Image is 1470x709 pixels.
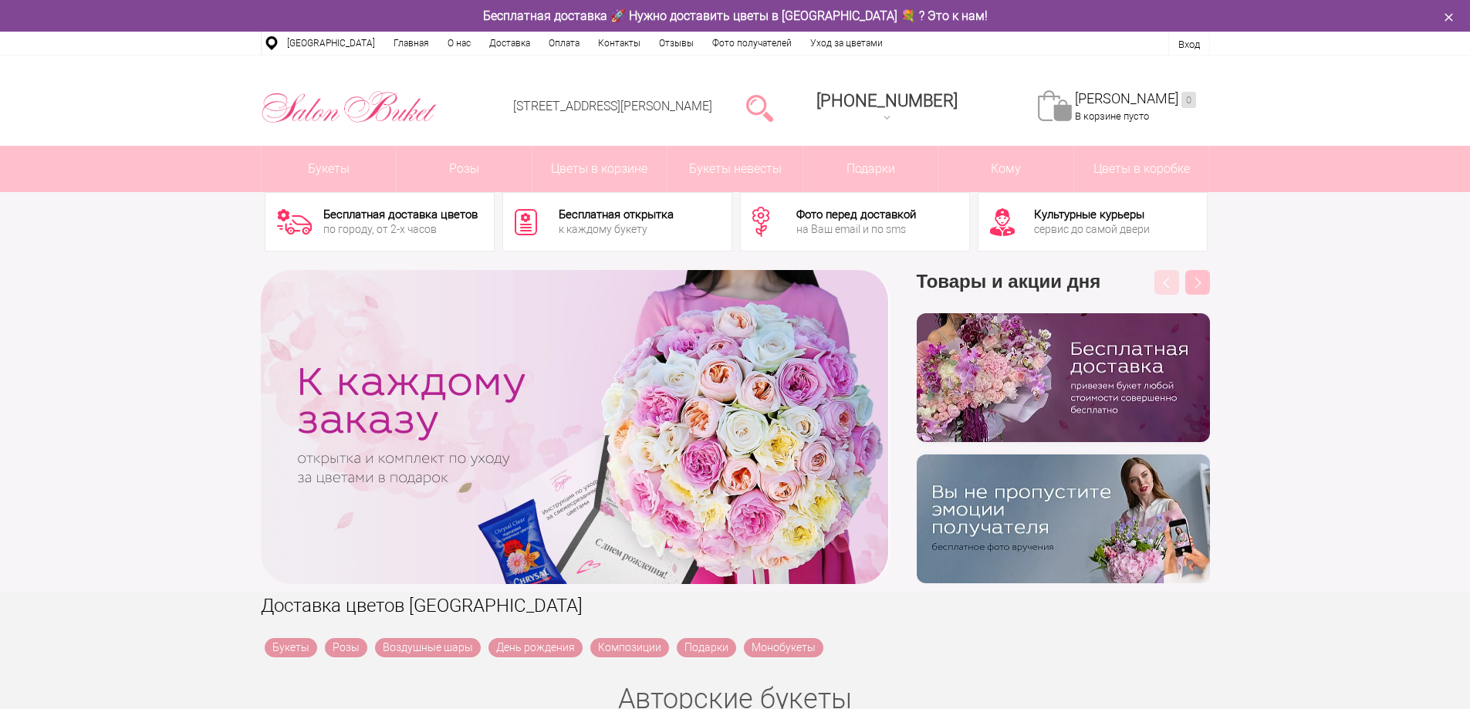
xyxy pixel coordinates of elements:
div: Культурные курьеры [1034,209,1150,221]
a: Уход за цветами [801,32,892,55]
a: Воздушные шары [375,638,481,657]
div: Бесплатная открытка [559,209,674,221]
div: по городу, от 2-х часов [323,224,478,235]
a: Монобукеты [744,638,823,657]
a: Цветы в корзине [532,146,667,192]
img: v9wy31nijnvkfycrkduev4dhgt9psb7e.png.webp [917,454,1210,583]
a: [STREET_ADDRESS][PERSON_NAME] [513,99,712,113]
a: Цветы в коробке [1074,146,1209,192]
a: Отзывы [650,32,703,55]
a: [PHONE_NUMBER] [807,86,967,130]
a: [PERSON_NAME] [1075,90,1196,108]
a: Оплата [539,32,589,55]
a: День рождения [488,638,583,657]
a: Букеты [265,638,317,657]
img: hpaj04joss48rwypv6hbykmvk1dj7zyr.png.webp [917,313,1210,442]
ins: 0 [1181,92,1196,108]
div: Бесплатная доставка 🚀 Нужно доставить цветы в [GEOGRAPHIC_DATA] 💐 ? Это к нам! [249,8,1222,24]
a: [GEOGRAPHIC_DATA] [278,32,384,55]
span: Кому [938,146,1073,192]
a: Подарки [803,146,938,192]
div: сервис до самой двери [1034,224,1150,235]
span: В корзине пусто [1075,110,1149,122]
h1: Доставка цветов [GEOGRAPHIC_DATA] [261,592,1210,620]
img: Цветы Нижний Новгород [261,87,438,127]
h3: Товары и акции дня [917,270,1210,313]
div: Бесплатная доставка цветов [323,209,478,221]
a: Главная [384,32,438,55]
a: Доставка [480,32,539,55]
span: [PHONE_NUMBER] [816,91,958,110]
div: к каждому букету [559,224,674,235]
a: Букеты невесты [667,146,803,192]
a: Композиции [590,638,669,657]
div: Фото перед доставкой [796,209,916,221]
button: Next [1185,270,1210,295]
a: О нас [438,32,480,55]
a: Контакты [589,32,650,55]
a: Букеты [262,146,397,192]
a: Вход [1178,39,1200,50]
div: на Ваш email и по sms [796,224,916,235]
a: Подарки [677,638,736,657]
a: Фото получателей [703,32,801,55]
a: Розы [397,146,532,192]
a: Розы [325,638,367,657]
